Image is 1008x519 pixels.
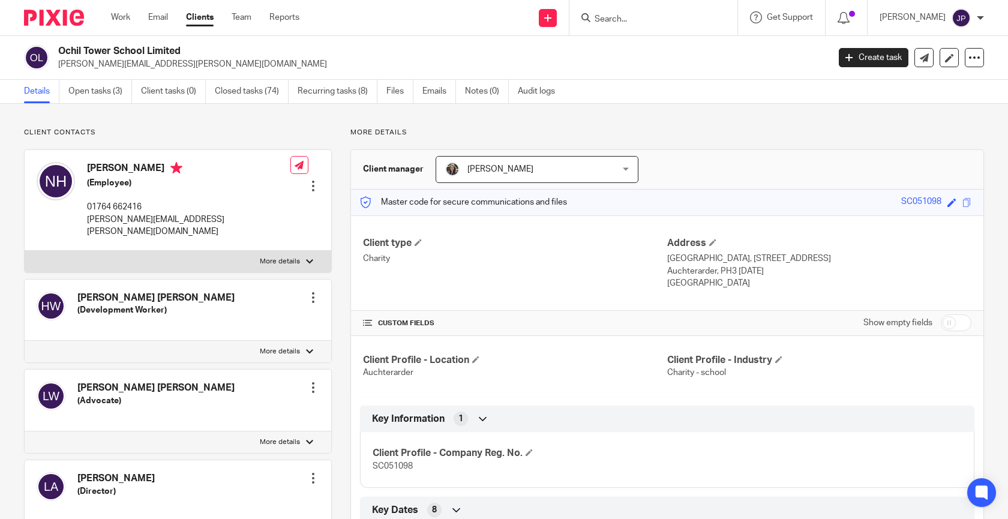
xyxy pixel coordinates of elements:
[839,48,908,67] a: Create task
[58,58,821,70] p: [PERSON_NAME][EMAIL_ADDRESS][PERSON_NAME][DOMAIN_NAME]
[458,413,463,425] span: 1
[372,504,418,517] span: Key Dates
[37,382,65,410] img: svg%3E
[260,347,300,356] p: More details
[667,368,726,377] span: Charity - school
[77,382,235,394] h4: [PERSON_NAME] [PERSON_NAME]
[58,45,668,58] h2: Ochil Tower School Limited
[372,413,445,425] span: Key Information
[260,437,300,447] p: More details
[77,485,155,497] h5: (Director)
[37,472,65,501] img: svg%3E
[465,80,509,103] a: Notes (0)
[667,265,971,277] p: Auchterarder, PH3 [DATE]
[298,80,377,103] a: Recurring tasks (8)
[952,8,971,28] img: svg%3E
[148,11,168,23] a: Email
[518,80,564,103] a: Audit logs
[363,319,667,328] h4: CUSTOM FIELDS
[87,214,290,238] p: [PERSON_NAME][EMAIL_ADDRESS][PERSON_NAME][DOMAIN_NAME]
[77,395,235,407] h5: (Advocate)
[87,201,290,213] p: 01764 662416
[667,354,971,367] h4: Client Profile - Industry
[77,304,235,316] h5: (Development Worker)
[87,162,290,177] h4: [PERSON_NAME]
[363,237,667,250] h4: Client type
[77,292,235,304] h4: [PERSON_NAME] [PERSON_NAME]
[432,504,437,516] span: 8
[363,354,667,367] h4: Client Profile - Location
[24,128,332,137] p: Client contacts
[360,196,567,208] p: Master code for secure communications and files
[373,447,667,460] h4: Client Profile - Company Reg. No.
[111,11,130,23] a: Work
[37,292,65,320] img: svg%3E
[363,253,667,265] p: Charity
[68,80,132,103] a: Open tasks (3)
[863,317,932,329] label: Show empty fields
[901,196,941,209] div: SC051098
[77,472,155,485] h4: [PERSON_NAME]
[232,11,251,23] a: Team
[141,80,206,103] a: Client tasks (0)
[186,11,214,23] a: Clients
[593,14,701,25] input: Search
[350,128,984,137] p: More details
[363,368,413,377] span: Auchterarder
[767,13,813,22] span: Get Support
[24,80,59,103] a: Details
[269,11,299,23] a: Reports
[667,237,971,250] h4: Address
[667,253,971,265] p: [GEOGRAPHIC_DATA], [STREET_ADDRESS]
[24,10,84,26] img: Pixie
[215,80,289,103] a: Closed tasks (74)
[373,462,413,470] span: SC051098
[422,80,456,103] a: Emails
[260,257,300,266] p: More details
[467,165,533,173] span: [PERSON_NAME]
[170,162,182,174] i: Primary
[445,162,460,176] img: Profile%20photo.jpg
[87,177,290,189] h5: (Employee)
[386,80,413,103] a: Files
[24,45,49,70] img: svg%3E
[667,277,971,289] p: [GEOGRAPHIC_DATA]
[363,163,424,175] h3: Client manager
[880,11,946,23] p: [PERSON_NAME]
[37,162,75,200] img: svg%3E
